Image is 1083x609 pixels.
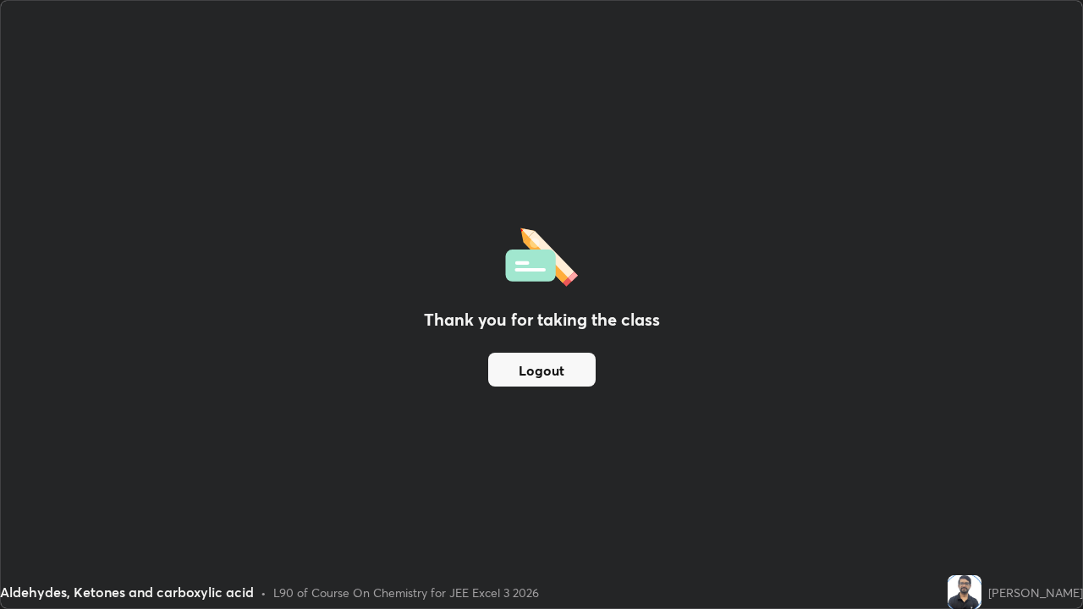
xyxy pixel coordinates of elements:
button: Logout [488,353,596,387]
img: fbb457806e3044af9f69b75a85ff128c.jpg [948,575,981,609]
div: [PERSON_NAME] [988,584,1083,601]
img: offlineFeedback.1438e8b3.svg [505,222,578,287]
div: • [261,584,267,601]
div: L90 of Course On Chemistry for JEE Excel 3 2026 [273,584,539,601]
h2: Thank you for taking the class [424,307,660,332]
